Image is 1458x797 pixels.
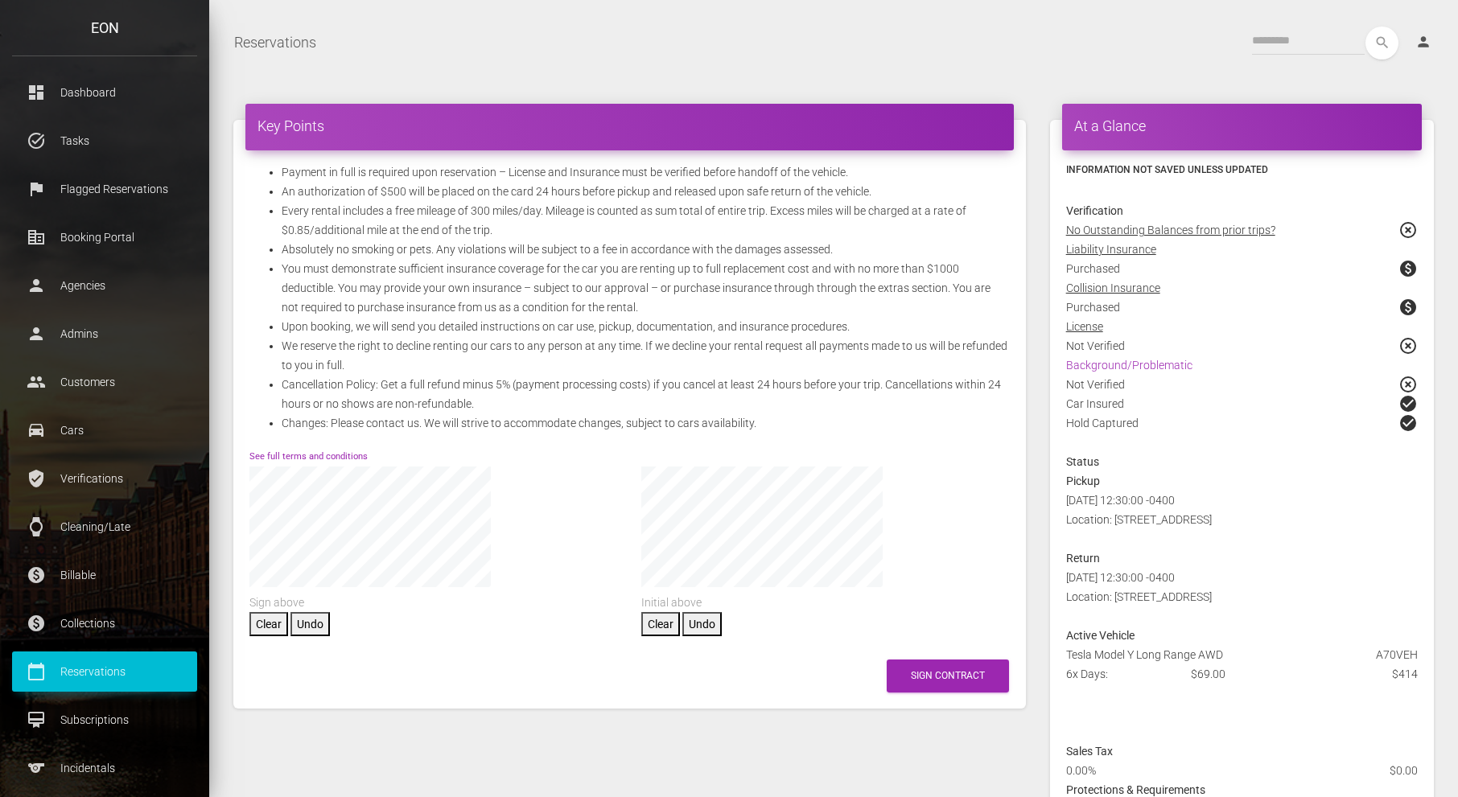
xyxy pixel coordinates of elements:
li: Upon booking, we will send you detailed instructions on car use, pickup, documentation, and insur... [282,317,1010,336]
div: Not Verified [1054,336,1430,355]
li: Payment in full is required upon reservation – License and Insurance must be verified before hand... [282,162,1010,182]
p: Cleaning/Late [24,515,185,539]
p: Collections [24,611,185,635]
h4: At a Glance [1074,116,1410,136]
li: An authorization of $500 will be placed on the card 24 hours before pickup and released upon safe... [282,182,1010,201]
a: verified_user Verifications [12,458,197,499]
p: Customers [24,370,185,394]
a: card_membership Subscriptions [12,700,197,740]
div: Not Verified [1054,375,1430,394]
div: Initial above [641,593,1009,612]
p: Cars [24,418,185,442]
strong: Return [1066,552,1100,565]
strong: Status [1066,455,1099,468]
span: highlight_off [1398,336,1418,355]
p: Booking Portal [24,225,185,249]
p: Reservations [24,659,185,684]
div: Car Insured [1054,394,1430,413]
p: Verifications [24,466,185,491]
a: paid Billable [12,555,197,595]
strong: Sales Tax [1066,745,1113,758]
li: You must demonstrate sufficient insurance coverage for the car you are renting up to full replace... [282,259,1010,317]
a: drive_eta Cars [12,410,197,450]
p: Flagged Reservations [24,177,185,201]
u: Liability Insurance [1066,243,1156,256]
h4: Key Points [257,116,1002,136]
div: Purchased [1054,298,1430,317]
a: flag Flagged Reservations [12,169,197,209]
a: person Agencies [12,265,197,306]
span: highlight_off [1398,375,1418,394]
a: dashboard Dashboard [12,72,197,113]
a: person Admins [12,314,197,354]
a: task_alt Tasks [12,121,197,161]
a: Background/Problematic [1066,359,1192,372]
button: Clear [641,612,680,636]
span: highlight_off [1398,220,1418,240]
p: Agencies [24,273,185,298]
u: Collision Insurance [1066,281,1160,294]
button: search [1365,27,1398,60]
button: Clear [249,612,288,636]
a: sports Incidentals [12,748,197,788]
li: Cancellation Policy: Get a full refund minus 5% (payment processing costs) if you cancel at least... [282,375,1010,413]
span: paid [1398,259,1418,278]
i: person [1415,34,1431,50]
span: check_circle [1398,394,1418,413]
div: Purchased [1054,259,1430,278]
p: Admins [24,322,185,346]
p: Billable [24,563,185,587]
span: [DATE] 12:30:00 -0400 Location: [STREET_ADDRESS] [1066,571,1212,603]
a: paid Collections [12,603,197,643]
span: $0.00 [1390,761,1418,780]
a: See full terms and conditions [249,451,368,462]
button: Undo [290,612,330,636]
a: person [1403,27,1446,59]
div: Tesla Model Y Long Range AWD [1054,645,1430,664]
button: Sign Contract [887,659,1009,692]
li: We reserve the right to decline renting our cars to any person at any time. If we decline your re... [282,336,1010,375]
span: paid [1398,298,1418,317]
div: Hold Captured [1054,413,1430,452]
div: 6x Days: [1054,664,1180,684]
strong: Protections & Requirements [1066,783,1205,796]
a: people Customers [12,362,197,402]
button: Undo [682,612,722,636]
a: Reservations [234,23,316,63]
p: Dashboard [24,80,185,105]
div: 0.00% [1054,761,1305,780]
p: Incidentals [24,756,185,780]
span: A70VEH [1376,645,1418,664]
p: Subscriptions [24,708,185,732]
a: watch Cleaning/Late [12,507,197,547]
strong: Verification [1066,204,1123,217]
li: Absolutely no smoking or pets. Any violations will be subject to a fee in accordance with the dam... [282,240,1010,259]
li: Changes: Please contact us. We will strive to accommodate changes, subject to cars availability. [282,413,1010,433]
strong: Pickup [1066,475,1100,487]
span: [DATE] 12:30:00 -0400 Location: [STREET_ADDRESS] [1066,494,1212,526]
u: License [1066,320,1103,333]
div: $69.00 [1179,664,1304,684]
h6: Information not saved unless updated [1066,162,1418,177]
li: Every rental includes a free mileage of 300 miles/day. Mileage is counted as sum total of entire ... [282,201,1010,240]
span: check_circle [1398,413,1418,433]
strong: Active Vehicle [1066,629,1135,642]
span: $414 [1392,664,1418,684]
a: calendar_today Reservations [12,651,197,692]
u: No Outstanding Balances from prior trips? [1066,224,1275,236]
div: Sign above [249,593,617,612]
p: Tasks [24,129,185,153]
a: corporate_fare Booking Portal [12,217,197,257]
